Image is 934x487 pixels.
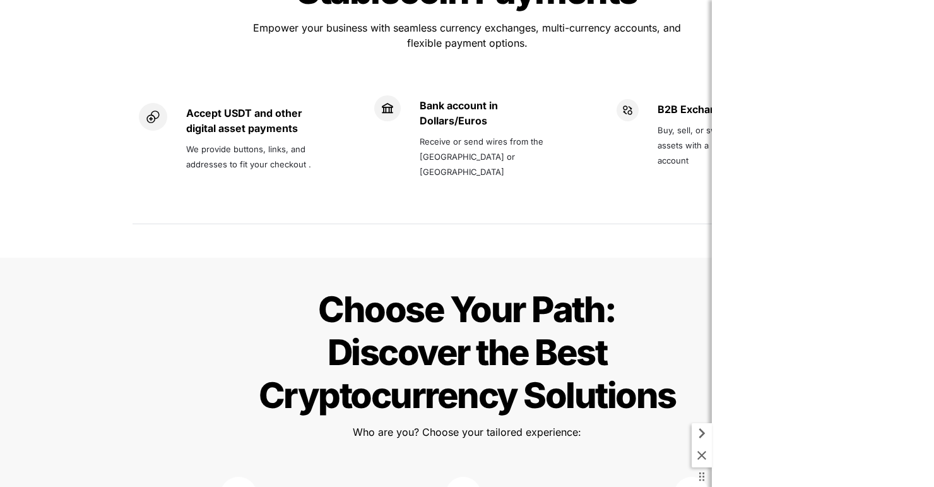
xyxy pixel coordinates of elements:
[186,107,305,135] strong: Accept USDT and other digital asset payments
[420,99,500,127] strong: Bank account in Dollars/Euros
[658,125,755,165] span: Buy, sell, or swap digital assets with a business account
[658,103,729,116] strong: B2B Exchange
[353,426,581,438] span: Who are you? Choose your tailored experience:
[420,136,546,177] span: Receive or send wires from the [GEOGRAPHIC_DATA] or [GEOGRAPHIC_DATA]
[253,21,684,49] span: Empower your business with seamless currency exchanges, multi-currency accounts, and flexible pay...
[186,144,311,169] span: We provide buttons, links, and addresses to fit your checkout .
[259,288,676,417] span: Choose Your Path: Discover the Best Cryptocurrency Solutions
